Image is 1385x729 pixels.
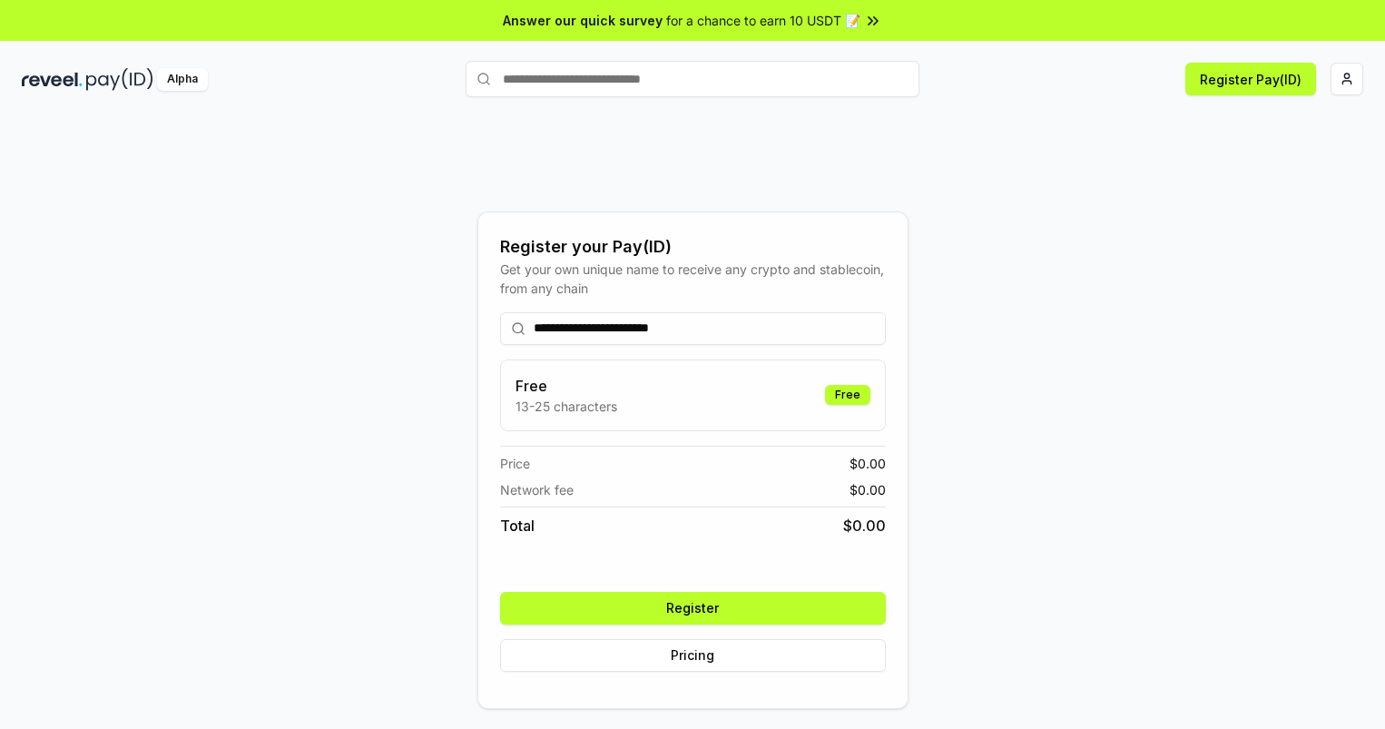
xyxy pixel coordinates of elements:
[850,454,886,473] span: $ 0.00
[22,68,83,91] img: reveel_dark
[500,454,530,473] span: Price
[1185,63,1316,95] button: Register Pay(ID)
[843,515,886,537] span: $ 0.00
[500,260,886,298] div: Get your own unique name to receive any crypto and stablecoin, from any chain
[500,234,886,260] div: Register your Pay(ID)
[86,68,153,91] img: pay_id
[500,480,574,499] span: Network fee
[850,480,886,499] span: $ 0.00
[516,397,617,416] p: 13-25 characters
[516,375,617,397] h3: Free
[666,11,860,30] span: for a chance to earn 10 USDT 📝
[500,515,535,537] span: Total
[503,11,663,30] span: Answer our quick survey
[500,592,886,625] button: Register
[500,639,886,672] button: Pricing
[825,385,870,405] div: Free
[157,68,208,91] div: Alpha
